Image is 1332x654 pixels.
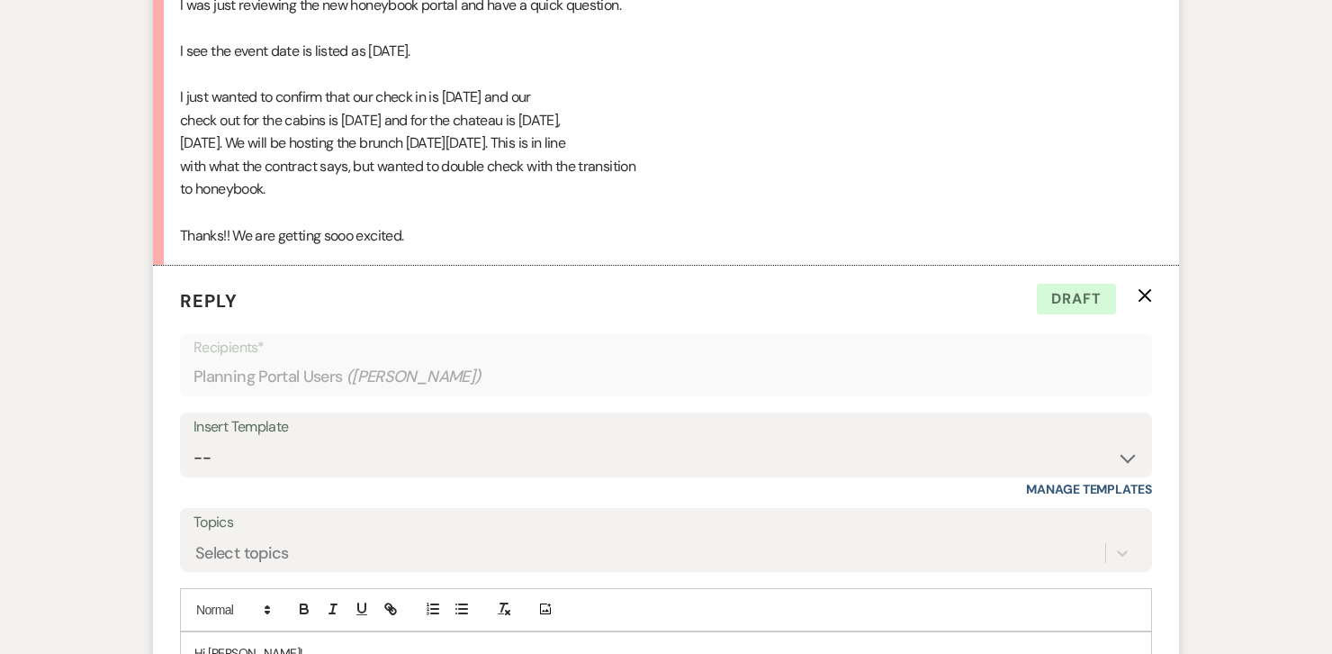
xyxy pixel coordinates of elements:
[1026,481,1152,497] a: Manage Templates
[193,336,1138,359] p: Recipients*
[193,414,1138,441] div: Insert Template
[1037,284,1116,314] span: Draft
[180,289,238,313] span: Reply
[193,359,1138,395] div: Planning Portal Users
[195,540,289,565] div: Select topics
[346,365,481,389] span: ( [PERSON_NAME] )
[193,510,1138,536] label: Topics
